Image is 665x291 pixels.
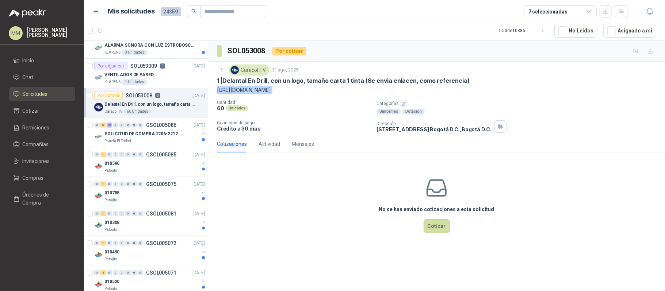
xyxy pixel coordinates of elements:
[113,270,118,275] div: 0
[104,42,195,49] p: ALARMA SONORA CON LUZ ESTROBOSCOPICA
[146,123,176,128] p: GSOL005086
[192,92,205,99] p: [DATE]
[104,219,119,226] p: 010308
[231,66,239,74] img: Company Logo
[104,131,178,137] p: SOLICITUD DE COMPRA 2206-2212
[119,241,125,246] div: 0
[146,270,176,275] p: GSOL005071
[192,63,205,70] p: [DATE]
[131,152,137,157] div: 0
[9,26,23,40] div: MM
[379,205,494,213] h3: No se han enviado cotizaciones a esta solicitud
[146,182,176,187] p: GSOL005075
[119,123,125,128] div: 0
[104,50,121,55] p: KLARENS
[23,107,39,115] span: Cotizar
[23,140,49,148] span: Compañías
[119,270,125,275] div: 0
[138,152,143,157] div: 0
[192,151,205,158] p: [DATE]
[192,122,205,129] p: [DATE]
[94,191,103,200] img: Company Logo
[104,190,119,197] p: 010758
[192,269,205,276] p: [DATE]
[113,211,118,216] div: 0
[107,270,112,275] div: 0
[292,140,314,148] div: Mensajes
[528,8,567,16] div: 7 seleccionadas
[228,45,267,57] h3: SOL053008
[125,270,131,275] div: 0
[100,211,106,216] div: 1
[23,73,34,81] span: Chat
[160,63,165,69] p: 3
[107,182,112,187] div: 0
[138,123,143,128] div: 0
[94,241,100,246] div: 0
[104,168,117,174] p: Patojito
[107,123,112,128] div: 10
[104,227,117,233] p: Patojito
[161,7,181,16] span: 24359
[113,182,118,187] div: 0
[94,152,100,157] div: 0
[9,9,46,18] img: Logo peakr
[94,251,103,259] img: Company Logo
[100,182,106,187] div: 1
[9,137,75,151] a: Compañías
[131,270,137,275] div: 0
[84,29,208,59] a: Por cotizarSOL0530100[DATE] Company LogoALARMA SONORA CON LUZ ESTROBOSCOPICAKLARENS3 Unidades
[192,210,205,217] p: [DATE]
[94,280,103,289] img: Company Logo
[122,79,147,85] div: 1 Unidades
[125,241,131,246] div: 0
[113,152,118,157] div: 0
[124,109,151,115] div: 60 Unidades
[138,241,143,246] div: 0
[377,121,491,126] p: Dirección
[100,123,106,128] div: 5
[94,180,206,203] a: 0 1 0 0 0 0 0 0 GSOL005075[DATE] Company Logo010758Patojito
[94,221,103,230] img: Company Logo
[94,132,103,141] img: Company Logo
[23,157,50,165] span: Invitaciones
[100,270,106,275] div: 2
[84,88,208,118] a: Por cotizarSOL0530080[DATE] Company LogoDelantal En Drill, con un logo, tamaño carta 1 tinta (Se ...
[424,219,450,233] button: Cotizar
[9,87,75,101] a: Solicitudes
[104,249,119,256] p: 010490
[272,47,306,55] div: Por cotizar
[131,123,137,128] div: 0
[138,182,143,187] div: 0
[377,100,662,107] p: Categorías
[192,240,205,247] p: [DATE]
[402,109,425,115] div: Dotación
[138,211,143,216] div: 0
[131,182,137,187] div: 0
[125,152,131,157] div: 0
[119,211,125,216] div: 0
[23,191,68,207] span: Órdenes de Compra
[104,256,117,262] p: Patojito
[104,278,119,285] p: 010520
[377,126,491,132] p: [STREET_ADDRESS] Bogotá D.C. , Bogotá D.C.
[125,123,131,128] div: 0
[259,140,280,148] div: Actividad
[9,154,75,168] a: Invitaciones
[104,101,195,108] p: Delantal En Drill, con un logo, tamaño carta 1 tinta (Se envia enlacen, como referencia)
[131,211,137,216] div: 0
[107,152,112,157] div: 0
[104,79,121,85] p: KLARENS
[23,174,44,182] span: Compras
[226,105,248,111] div: Unidades
[104,109,122,115] p: Caracol TV
[217,105,224,111] p: 60
[146,241,176,246] p: GSOL005072
[113,123,118,128] div: 0
[155,93,160,98] p: 0
[94,270,100,275] div: 0
[9,171,75,185] a: Compras
[229,65,269,75] div: Caracol TV
[9,188,75,210] a: Órdenes de Compra
[126,93,152,98] p: SOL053008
